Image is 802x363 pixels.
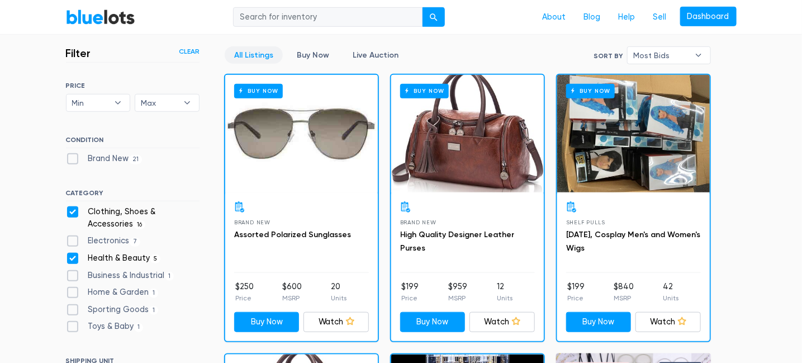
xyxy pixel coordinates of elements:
[235,281,254,303] li: $250
[66,270,174,282] label: Business & Industrial
[575,6,610,27] a: Blog
[566,84,615,98] h6: Buy Now
[66,320,144,333] label: Toys & Baby
[566,230,700,253] a: [DATE], Cosplay Men's and Women's Wigs
[633,47,689,64] span: Most Bids
[149,306,159,315] span: 1
[141,95,178,111] span: Max
[448,281,467,303] li: $959
[225,75,378,192] a: Buy Now
[534,6,575,27] a: About
[343,46,408,64] a: Live Auction
[331,293,347,303] p: Units
[282,281,302,303] li: $600
[303,312,369,332] a: Watch
[134,220,146,229] span: 16
[66,304,159,316] label: Sporting Goods
[614,293,634,303] p: MSRP
[66,189,200,201] h6: CATEGORY
[149,289,159,298] span: 1
[567,281,585,303] li: $199
[66,8,135,25] a: BlueLots
[687,47,710,64] b: ▾
[66,286,159,299] label: Home & Garden
[567,293,585,303] p: Price
[129,155,143,164] span: 21
[566,312,632,332] a: Buy Now
[72,95,109,111] span: Min
[130,238,141,247] span: 7
[566,219,605,225] span: Shelf Pulls
[66,136,200,148] h6: CONDITION
[400,219,436,225] span: Brand New
[225,46,283,64] a: All Listings
[497,293,512,303] p: Units
[165,272,174,281] span: 1
[175,95,199,111] b: ▾
[331,281,347,303] li: 20
[401,293,419,303] p: Price
[179,46,200,56] a: Clear
[663,281,678,303] li: 42
[594,51,623,61] label: Sort By
[400,312,466,332] a: Buy Now
[400,230,514,253] a: High Quality Designer Leather Purses
[106,95,130,111] b: ▾
[401,281,419,303] li: $199
[391,75,544,192] a: Buy Now
[448,293,467,303] p: MSRP
[234,219,271,225] span: Brand New
[235,293,254,303] p: Price
[497,281,512,303] li: 12
[66,82,200,89] h6: PRICE
[66,252,161,265] label: Health & Beauty
[469,312,535,332] a: Watch
[150,254,161,263] span: 5
[66,206,200,230] label: Clothing, Shoes & Accessories
[66,153,143,165] label: Brand New
[66,46,91,60] h3: Filter
[234,84,283,98] h6: Buy Now
[134,323,144,332] span: 1
[557,75,710,192] a: Buy Now
[282,293,302,303] p: MSRP
[233,7,423,27] input: Search for inventory
[287,46,339,64] a: Buy Now
[663,293,678,303] p: Units
[635,312,701,332] a: Watch
[610,6,644,27] a: Help
[680,6,737,26] a: Dashboard
[400,84,449,98] h6: Buy Now
[614,281,634,303] li: $840
[234,312,300,332] a: Buy Now
[644,6,676,27] a: Sell
[234,230,351,239] a: Assorted Polarized Sunglasses
[66,235,141,247] label: Electronics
